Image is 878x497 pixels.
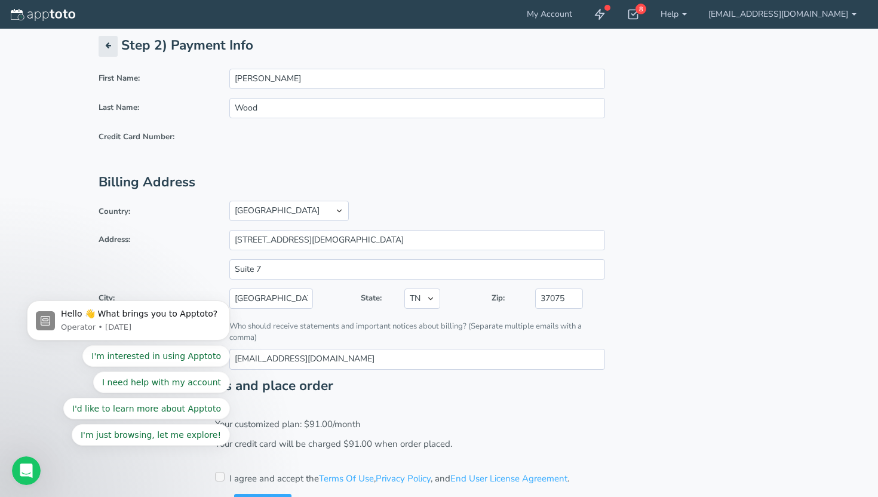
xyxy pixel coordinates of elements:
[99,175,779,190] h2: Billing Address
[99,379,779,394] h2: Review, accept terms and place order
[90,69,220,84] label: First Name:
[90,127,220,143] label: Credit Card Number:
[450,473,567,484] a: End User License Agreement
[215,418,663,431] p: Your customized plan: $91.00/month
[84,189,221,211] button: Quick reply: I need help with my account
[90,98,220,113] label: Last Name:
[12,456,41,485] iframe: Intercom live chat
[63,242,221,263] button: Quick reply: I'm just browsing, let me explore!
[215,438,663,450] p: Your credit card will be charged $91.00 when order placed.
[54,216,221,237] button: Quick reply: I'd like to learn more about Apptoto
[9,182,248,465] iframe: Intercom notifications message
[11,9,75,21] img: logo-apptoto--white.svg
[319,473,374,484] a: Terms Of Use
[206,418,672,486] div: I agree and accept the , , and .
[636,4,646,14] div: 8
[352,289,395,304] label: State:
[376,473,431,484] a: Privacy Policy
[483,289,526,304] label: Zip:
[229,321,604,343] div: Who should receive statements and important notices about billing? (Separate multiple emails with...
[99,36,779,57] h2: Step 2) Payment Info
